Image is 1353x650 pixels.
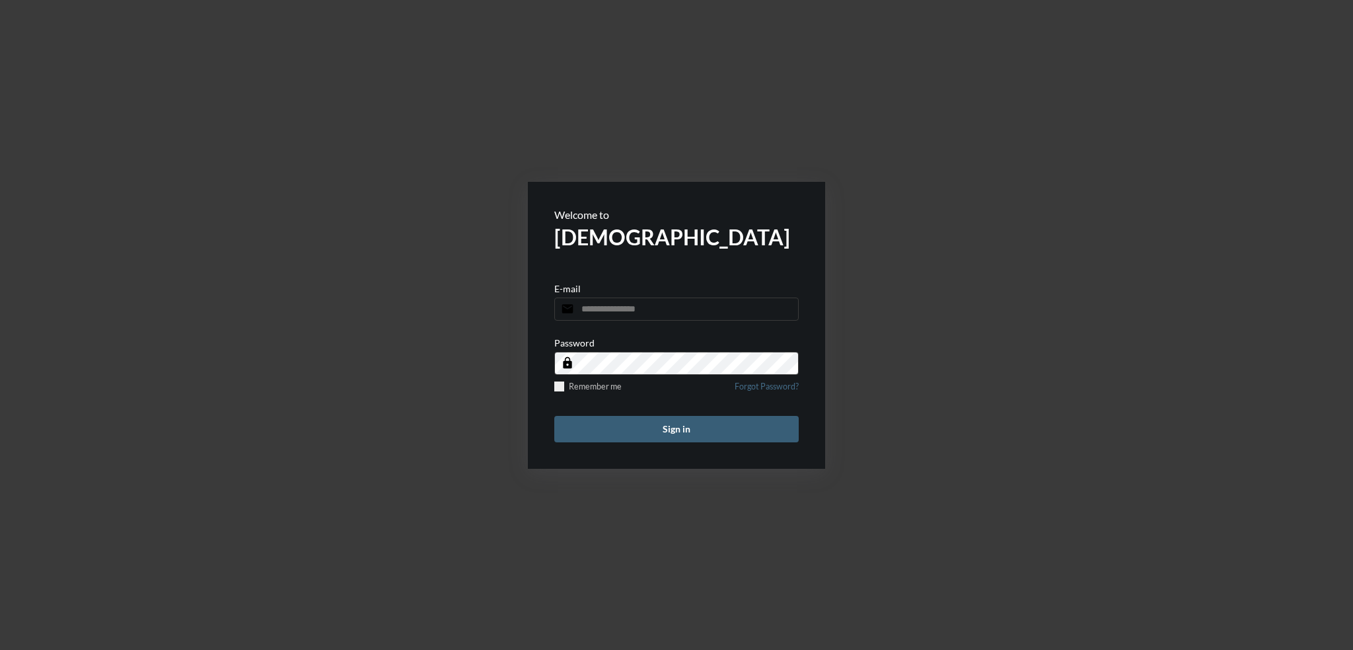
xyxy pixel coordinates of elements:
a: Forgot Password? [735,382,799,399]
label: Remember me [554,382,622,391]
button: Sign in [554,416,799,442]
p: Welcome to [554,208,799,221]
h2: [DEMOGRAPHIC_DATA] [554,224,799,250]
p: Password [554,337,595,348]
p: E-mail [554,283,581,294]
